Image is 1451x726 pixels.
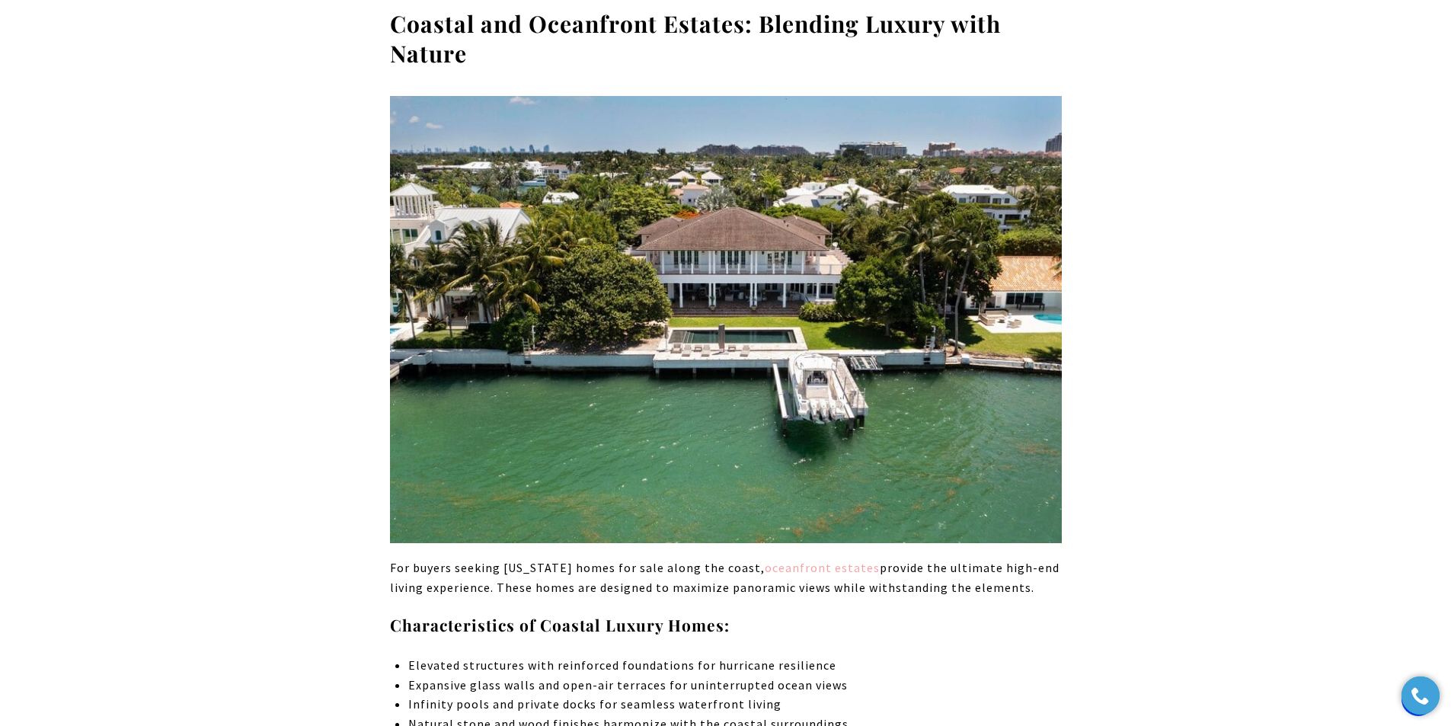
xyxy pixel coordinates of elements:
strong: Coastal and Oceanfront Estates: Blending Luxury with Nature [390,8,1001,69]
img: Aerial view of a waterfront house surrounded by greenery, featuring a dock and a pool in the back... [390,96,1062,543]
a: oceanfront estates - open in a new tab [765,560,880,575]
p: For buyers seeking [US_STATE] homes for sale along the coast, provide the ultimate high-end livin... [390,558,1062,597]
li: Elevated structures with reinforced foundations for hurricane resilience [408,656,1061,676]
strong: Characteristics of Coastal Luxury Homes: [390,614,730,635]
li: Infinity pools and private docks for seamless waterfront living [408,695,1061,715]
li: Expansive glass walls and open-air terraces for uninterrupted ocean views [408,676,1061,696]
